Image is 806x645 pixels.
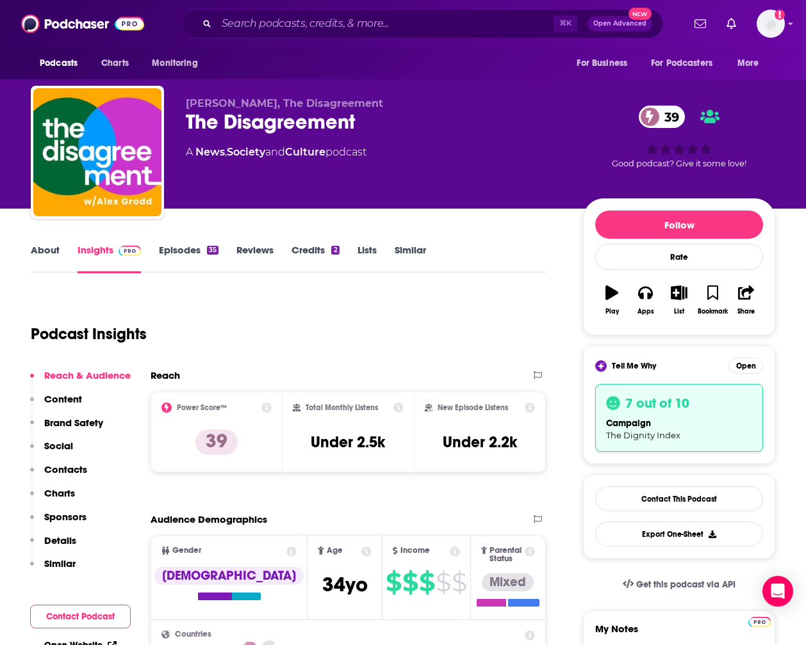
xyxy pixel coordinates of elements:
a: Episodes35 [159,244,218,273]
img: tell me why sparkle [597,362,605,370]
div: Search podcasts, credits, & more... [181,9,663,38]
button: Show profile menu [757,10,785,38]
p: Reach & Audience [44,369,131,381]
a: Credits2 [292,244,339,273]
button: Contact Podcast [30,605,131,628]
button: List [662,277,696,323]
button: Brand Safety [30,417,103,440]
span: The Dignity Index [606,430,680,440]
img: Podchaser - Follow, Share and Rate Podcasts [21,12,144,36]
a: Show notifications dropdown [689,13,711,35]
h3: 7 out of 10 [625,395,689,411]
button: Reach & Audience [30,369,131,393]
span: Good podcast? Give it some love! [612,159,746,168]
span: Tell Me Why [612,361,656,371]
span: , [225,146,227,158]
button: Contacts [30,463,87,487]
a: 39 [639,106,686,128]
a: Reviews [236,244,274,273]
span: and [265,146,285,158]
span: Gender [172,546,201,555]
span: campaign [606,418,651,429]
img: Podchaser Pro [119,246,141,256]
button: open menu [143,51,214,76]
h1: Podcast Insights [31,324,147,344]
span: Podcasts [40,54,78,72]
a: InsightsPodchaser Pro [78,244,141,273]
button: Apps [629,277,662,323]
p: Social [44,440,73,452]
span: $ [452,572,466,593]
div: Apps [637,308,654,315]
a: Similar [395,244,426,273]
div: 39Good podcast? Give it some love! [583,97,775,177]
div: List [674,308,684,315]
div: Share [737,308,755,315]
div: [DEMOGRAPHIC_DATA] [154,567,304,585]
h2: Power Score™ [177,403,227,412]
img: Podchaser Pro [748,617,771,627]
div: Play [605,308,619,315]
button: Play [595,277,629,323]
span: Open Advanced [593,20,646,27]
a: About [31,244,60,273]
span: Monitoring [152,54,197,72]
button: Charts [30,487,75,511]
span: $ [419,572,434,593]
div: Bookmark [698,308,728,315]
span: Charts [101,54,129,72]
img: User Profile [757,10,785,38]
button: Content [30,393,82,417]
div: Mixed [482,573,534,591]
p: Similar [44,557,76,569]
a: News [195,146,225,158]
button: open menu [643,51,731,76]
span: More [737,54,759,72]
button: Export One-Sheet [595,522,763,546]
input: Search podcasts, credits, & more... [217,13,554,34]
p: Details [44,534,76,546]
span: 39 [652,106,686,128]
div: Rate [595,244,763,270]
p: Contacts [44,463,87,475]
button: open menu [31,51,94,76]
button: Share [730,277,763,323]
p: Sponsors [44,511,86,523]
span: 34 yo [322,572,368,597]
span: Income [400,546,430,555]
h2: Reach [151,369,180,381]
p: 39 [195,429,238,455]
div: 2 [331,246,339,255]
span: For Podcasters [651,54,712,72]
button: open menu [728,51,775,76]
span: Countries [175,630,211,639]
div: 35 [207,246,218,255]
p: Charts [44,487,75,499]
span: $ [386,572,401,593]
span: Get this podcast via API [636,579,736,590]
span: For Business [577,54,627,72]
div: Open Intercom Messenger [762,576,793,607]
a: Pro website [748,615,771,627]
img: The Disagreement [33,88,161,216]
p: Brand Safety [44,417,103,429]
h3: Under 2.5k [311,433,385,452]
span: ⌘ K [554,15,577,32]
a: Culture [285,146,325,158]
a: Charts [93,51,136,76]
span: Parental Status [489,546,522,563]
h2: Audience Demographics [151,513,267,525]
a: Show notifications dropdown [721,13,741,35]
button: Open AdvancedNew [588,16,652,31]
span: Age [327,546,343,555]
button: Open [728,358,763,374]
h3: Under 2.2k [443,433,517,452]
button: Social [30,440,73,463]
button: Bookmark [696,277,729,323]
button: Details [30,534,76,558]
h2: New Episode Listens [438,403,508,412]
span: Logged in as susansaulny [757,10,785,38]
a: Society [227,146,265,158]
